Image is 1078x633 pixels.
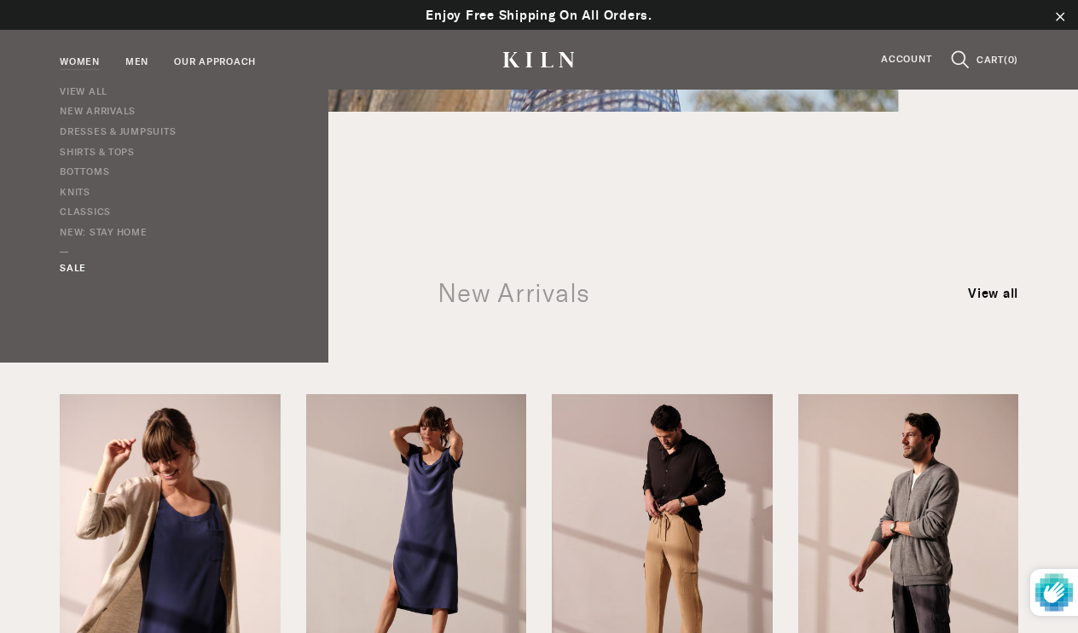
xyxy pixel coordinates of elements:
[60,142,176,163] a: Shirts & Tops
[60,55,100,71] a: Women
[174,55,256,71] a: Our Approach
[60,82,176,102] a: View All
[17,5,1061,26] p: Enjoy Free Shipping On All Orders.
[977,54,1008,66] span: CART(
[125,55,148,71] a: Men
[60,102,176,122] a: New Arrivals
[60,253,176,279] a: SALE
[1014,54,1018,66] span: )
[60,162,176,183] a: Bottoms
[60,202,176,223] a: Classics
[60,278,1018,309] h2: New Arrivals
[60,223,176,243] a: New: Stay Home
[868,52,944,68] a: Account
[60,183,176,203] a: Knits
[60,122,176,142] a: Dresses & Jumpsuits
[968,278,1018,304] a: View all
[1035,569,1073,616] img: Protected by hCaptcha
[977,55,1018,66] a: CART(0)
[1008,54,1015,66] span: 0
